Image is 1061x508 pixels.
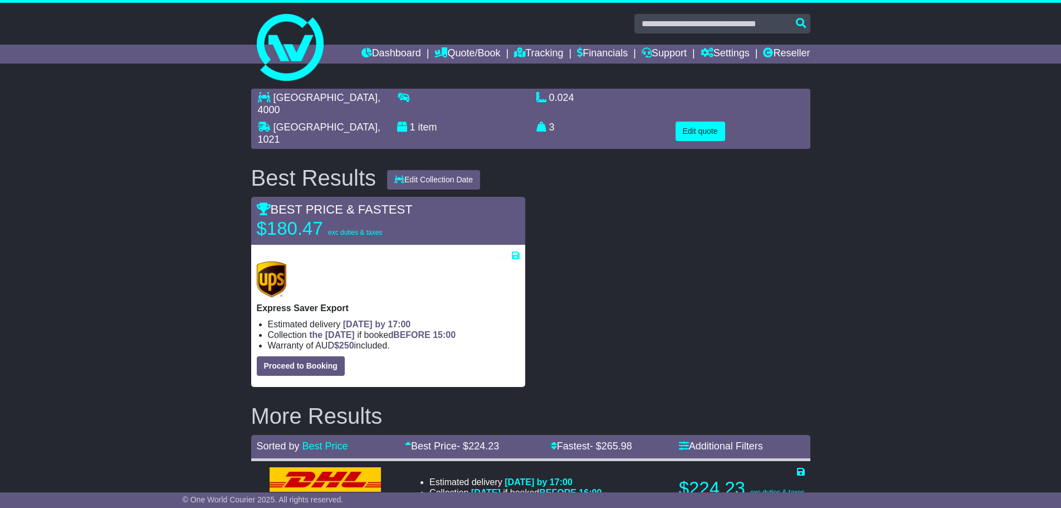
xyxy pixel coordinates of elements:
[457,441,499,452] span: - $
[183,495,344,504] span: © One World Courier 2025. All rights reserved.
[343,320,411,329] span: [DATE] by 17:00
[505,477,573,487] span: [DATE] by 17:00
[251,404,810,428] h2: More Results
[302,441,348,452] a: Best Price
[273,92,378,103] span: [GEOGRAPHIC_DATA]
[763,45,810,64] a: Reseller
[539,488,576,497] span: BEFORE
[471,488,602,497] span: if booked
[429,477,602,487] li: Estimated delivery
[577,45,628,64] a: Financials
[268,330,520,340] li: Collection
[309,330,456,340] span: if booked
[551,441,632,452] a: Fastest- $265.98
[429,487,602,498] li: Collection
[334,341,354,350] span: $
[257,303,520,313] p: Express Saver Export
[257,441,300,452] span: Sorted by
[257,217,396,240] p: $180.47
[549,122,555,133] span: 3
[405,441,499,452] a: Best Price- $224.23
[471,488,501,497] span: [DATE]
[361,45,421,64] a: Dashboard
[434,45,500,64] a: Quote/Book
[257,356,345,376] button: Proceed to Booking
[393,330,431,340] span: BEFORE
[273,122,378,133] span: [GEOGRAPHIC_DATA]
[679,441,763,452] a: Additional Filters
[701,45,750,64] a: Settings
[257,262,287,297] img: UPS (new): Express Saver Export
[579,488,602,497] span: 16:00
[387,170,480,190] button: Edit Collection Date
[676,122,725,141] button: Edit quote
[642,45,687,64] a: Support
[514,45,563,64] a: Tracking
[468,441,499,452] span: 224.23
[246,166,382,190] div: Best Results
[433,330,456,340] span: 15:00
[268,319,520,330] li: Estimated delivery
[309,330,354,340] span: the [DATE]
[339,341,354,350] span: 250
[268,340,520,351] li: Warranty of AUD included.
[257,202,413,216] span: BEST PRICE & FASTEST
[410,122,415,133] span: 1
[418,122,437,133] span: item
[679,477,805,500] p: $224.23
[602,441,632,452] span: 265.98
[328,229,382,236] span: exc duties & taxes
[549,92,574,103] span: 0.024
[258,122,380,145] span: , 1021
[258,92,380,115] span: , 4000
[590,441,632,452] span: - $
[270,467,381,492] img: DHL: Express Worldwide Export
[750,488,804,496] span: exc duties & taxes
